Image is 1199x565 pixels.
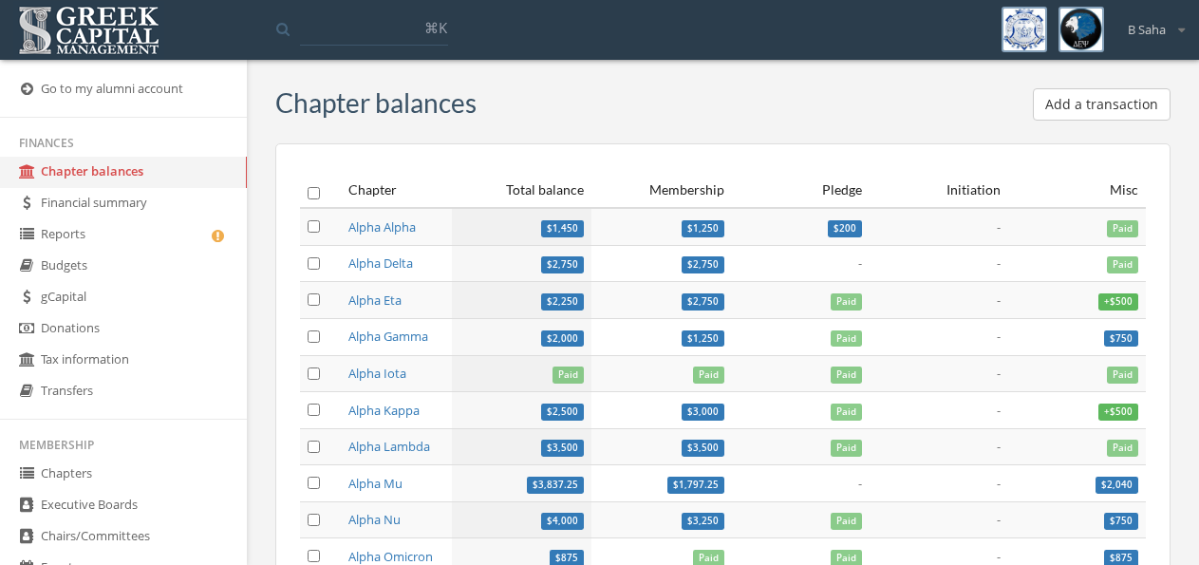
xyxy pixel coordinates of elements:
[858,475,862,492] a: -
[687,515,719,527] span: $3,250
[348,511,401,528] a: Alpha Nu
[348,218,416,235] a: Alpha Alpha
[682,511,724,528] a: $3,250
[682,438,724,455] a: $3,500
[1110,552,1133,564] span: $875
[831,404,862,421] span: Paid
[831,365,862,382] a: Paid
[693,548,724,565] a: Paid
[1104,295,1133,308] span: + $500
[1104,405,1133,418] span: + $500
[997,365,1001,382] a: -
[527,475,584,492] a: $3,837.25
[550,548,584,565] a: $875
[541,328,584,345] a: $2,000
[682,254,724,272] a: $2,750
[831,292,862,309] a: Paid
[831,511,862,528] a: Paid
[348,548,433,565] a: Alpha Omicron
[459,180,584,199] div: Total balance
[541,218,584,235] a: $1,450
[1107,440,1138,457] span: Paid
[1098,402,1138,419] a: +$500
[682,328,724,345] a: $1,250
[682,402,724,419] a: $3,000
[541,513,584,530] span: $4,000
[275,88,477,118] h3: Chapter balances
[1107,365,1138,382] a: Paid
[1016,180,1138,199] div: Misc
[527,477,584,494] span: $3,837.25
[1107,220,1138,237] span: Paid
[997,292,1001,309] span: -
[682,218,724,235] a: $1,250
[1101,479,1133,491] span: $2,040
[997,438,1001,455] a: -
[1096,475,1138,492] a: $2,040
[828,218,862,235] a: $200
[831,438,862,455] a: Paid
[997,511,1001,528] a: -
[831,513,862,530] span: Paid
[541,402,584,419] a: $2,500
[831,330,862,348] span: Paid
[541,293,584,311] span: $2,250
[831,293,862,311] span: Paid
[348,180,444,199] div: Chapter
[693,367,724,384] span: Paid
[667,475,724,492] a: $1,797.25
[831,440,862,457] span: Paid
[1098,292,1138,309] a: +$500
[348,292,402,309] a: Alpha Eta
[553,367,584,384] span: Paid
[541,440,584,457] span: $3,500
[1107,438,1138,455] a: Paid
[831,367,862,384] span: Paid
[687,442,719,454] span: $3,500
[740,180,862,199] div: Pledge
[1107,367,1138,384] span: Paid
[997,402,1001,419] a: -
[673,479,719,491] span: $1,797.25
[348,254,413,272] a: Alpha Delta
[1107,256,1138,273] span: Paid
[599,180,724,199] div: Membership
[541,292,584,309] a: $2,250
[997,218,1001,235] a: -
[997,254,1001,272] a: -
[877,180,1001,199] div: Initiation
[348,402,420,419] a: Alpha Kappa
[1107,254,1138,272] a: Paid
[541,511,584,528] a: $4,000
[997,548,1001,565] a: -
[831,548,862,565] a: Paid
[997,328,1001,345] span: -
[348,475,403,492] a: Alpha Mu
[682,292,724,309] a: $2,750
[1104,548,1138,565] a: $875
[541,220,584,237] span: $1,450
[348,438,430,455] a: Alpha Lambda
[858,254,862,272] a: -
[1104,511,1138,528] a: $750
[831,402,862,419] a: Paid
[831,328,862,345] a: Paid
[1033,88,1171,121] button: Add a transaction
[348,365,406,382] a: Alpha Iota
[997,475,1001,492] a: -
[541,254,584,272] a: $2,750
[693,365,724,382] a: Paid
[687,222,719,235] span: $1,250
[348,328,428,345] a: Alpha Gamma
[1115,7,1185,39] div: B Saha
